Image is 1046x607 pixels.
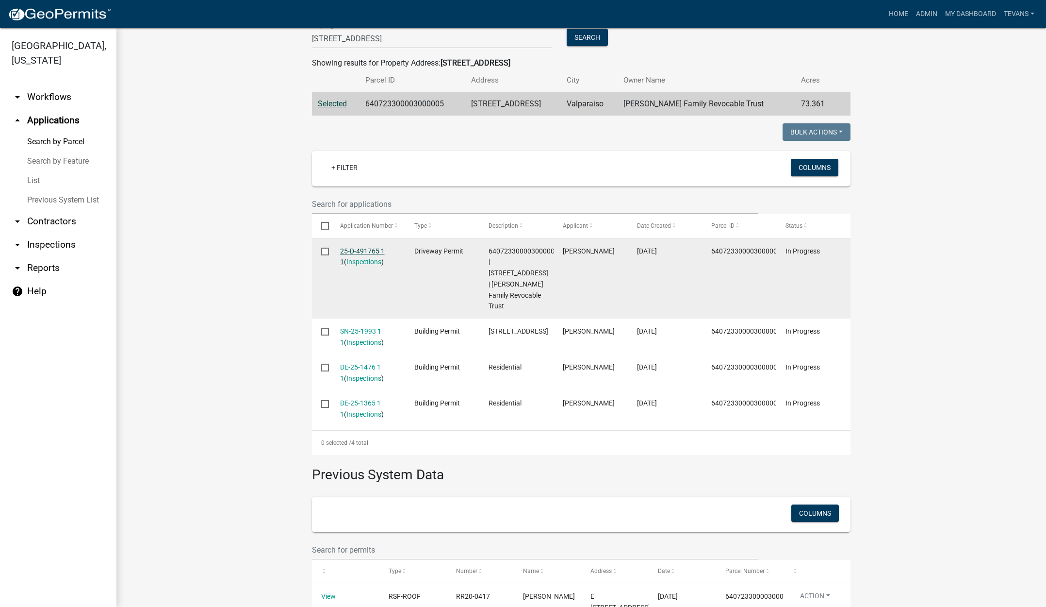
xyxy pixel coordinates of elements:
[776,214,850,237] datatable-header-cell: Status
[912,5,941,23] a: Admin
[637,399,657,407] span: 07/28/2025
[12,239,23,251] i: arrow_drop_down
[346,258,381,266] a: Inspections
[489,247,558,310] span: 640723300003000005 | 523 E Us Hwy 6 | Hanson Family Revocable Trust
[379,560,447,583] datatable-header-cell: Type
[785,327,820,335] span: In Progress
[791,159,838,176] button: Columns
[658,592,678,600] span: 5/12/2020
[12,91,23,103] i: arrow_drop_down
[12,115,23,126] i: arrow_drop_up
[563,222,588,229] span: Applicant
[554,214,628,237] datatable-header-cell: Applicant
[711,222,735,229] span: Parcel ID
[489,399,522,407] span: Residential
[563,363,615,371] span: Joanna Doran
[340,247,385,266] a: 25-D-491765 1 1
[563,399,615,407] span: Tracy Thompson
[346,374,381,382] a: Inspections
[312,214,330,237] datatable-header-cell: Select
[785,247,820,255] span: In Progress
[563,247,615,255] span: David Detmar
[346,410,381,418] a: Inspections
[514,560,581,583] datatable-header-cell: Name
[360,92,465,116] td: 640723300003000005
[792,591,838,605] button: Action
[658,568,670,574] span: Date
[340,362,396,384] div: ( )
[441,58,510,67] strong: [STREET_ADDRESS]
[312,57,850,69] div: Showing results for Property Address:
[312,540,758,560] input: Search for permits
[340,399,381,418] a: DE-25-1365 1 1
[465,69,561,92] th: Address
[414,399,460,407] span: Building Permit
[581,560,649,583] datatable-header-cell: Address
[795,69,836,92] th: Acres
[414,222,427,229] span: Type
[465,92,561,116] td: [STREET_ADDRESS]
[312,455,850,485] h3: Previous System Data
[12,216,23,227] i: arrow_drop_down
[791,505,839,522] button: Columns
[489,222,518,229] span: Description
[12,286,23,297] i: help
[447,560,514,583] datatable-header-cell: Number
[711,327,781,335] span: 640723300003000005
[489,327,548,335] span: 523 E Us Hwy 6Valparaiso
[783,123,850,141] button: Bulk Actions
[618,69,795,92] th: Owner Name
[479,214,554,237] datatable-header-cell: Description
[414,247,463,255] span: Driveway Permit
[389,592,421,600] span: RSF-ROOF
[340,363,381,382] a: DE-25-1476 1 1
[885,5,912,23] a: Home
[628,214,702,237] datatable-header-cell: Date Created
[711,247,781,255] span: 640723300003000005
[785,399,820,407] span: In Progress
[405,214,479,237] datatable-header-cell: Type
[414,327,460,335] span: Building Permit
[489,363,522,371] span: Residential
[561,69,618,92] th: City
[725,568,765,574] span: Parcel Number
[312,194,758,214] input: Search for applications
[716,560,784,583] datatable-header-cell: Parcel Number
[456,568,477,574] span: Number
[523,592,575,600] span: Jeffrey Wesolowski
[456,592,490,600] span: RR20-0417
[12,262,23,274] i: arrow_drop_down
[360,69,465,92] th: Parcel ID
[389,568,401,574] span: Type
[795,92,836,116] td: 73.361
[523,568,539,574] span: Name
[711,399,781,407] span: 640723300003000005
[340,327,381,346] a: SN-25-1993 1 1
[711,363,781,371] span: 640723300003000005
[649,560,716,583] datatable-header-cell: Date
[785,363,820,371] span: In Progress
[1000,5,1038,23] a: tevans
[637,222,671,229] span: Date Created
[637,363,657,371] span: 08/12/2025
[567,29,608,46] button: Search
[321,439,351,446] span: 0 selected /
[618,92,795,116] td: [PERSON_NAME] Family Revocable Trust
[941,5,1000,23] a: My Dashboard
[637,247,657,255] span: 10/13/2025
[318,99,347,108] a: Selected
[414,363,460,371] span: Building Permit
[725,592,795,600] span: 640723300003000005
[330,214,405,237] datatable-header-cell: Application Number
[340,222,393,229] span: Application Number
[590,568,612,574] span: Address
[340,398,396,420] div: ( )
[321,592,336,600] a: View
[312,431,850,455] div: 4 total
[637,327,657,335] span: 10/10/2025
[702,214,776,237] datatable-header-cell: Parcel ID
[346,338,381,346] a: Inspections
[563,327,615,335] span: David Detmar
[340,246,396,268] div: ( )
